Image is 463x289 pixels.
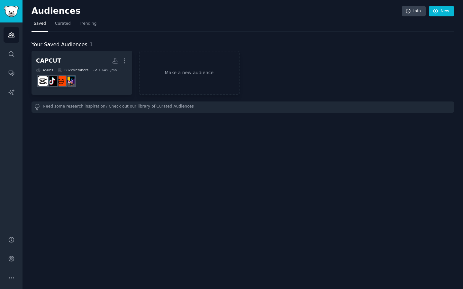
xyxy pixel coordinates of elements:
a: Trending [77,19,99,32]
h2: Audiences [32,6,402,16]
img: CapCut [38,76,48,86]
span: 1 [90,41,93,48]
a: Info [402,6,426,17]
a: CAPCUT4Subs882kMembers1.64% /moVideoEditingCapcutVidEditingTipsTikTokCapCut [32,51,132,95]
span: Trending [80,21,96,27]
img: VideoEditing [65,76,75,86]
div: Need some research inspiration? Check out our library of [32,101,454,113]
img: TikTok [47,76,57,86]
a: New [429,6,454,17]
img: CapcutVidEditingTips [56,76,66,86]
div: 1.64 % /mo [98,68,117,72]
div: 882k Members [58,68,88,72]
span: Saved [34,21,46,27]
a: Make a new audience [139,51,240,95]
img: GummySearch logo [4,6,19,17]
div: CAPCUT [36,57,61,65]
a: Curated [53,19,73,32]
span: Curated [55,21,71,27]
a: Curated Audiences [157,104,194,110]
div: 4 Sub s [36,68,53,72]
span: Your Saved Audiences [32,41,87,49]
a: Saved [32,19,48,32]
